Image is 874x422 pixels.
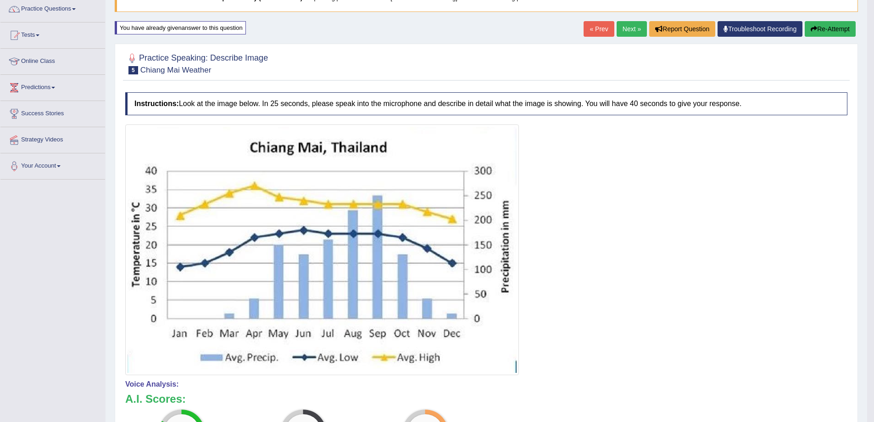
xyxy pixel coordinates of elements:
div: You have already given answer to this question [115,21,246,34]
b: A.I. Scores: [125,393,186,405]
h2: Practice Speaking: Describe Image [125,51,268,74]
a: Troubleshoot Recording [718,21,802,37]
a: Your Account [0,153,105,176]
button: Report Question [649,21,715,37]
a: Success Stories [0,101,105,124]
a: Tests [0,23,105,45]
span: 5 [128,66,138,74]
button: Re-Attempt [805,21,856,37]
b: Instructions: [134,100,179,107]
a: Predictions [0,75,105,98]
small: Chiang Mai Weather [140,66,212,74]
a: « Prev [584,21,614,37]
h4: Look at the image below. In 25 seconds, please speak into the microphone and describe in detail w... [125,92,847,115]
h4: Voice Analysis: [125,380,847,388]
a: Strategy Videos [0,127,105,150]
a: Online Class [0,49,105,72]
a: Next » [617,21,647,37]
